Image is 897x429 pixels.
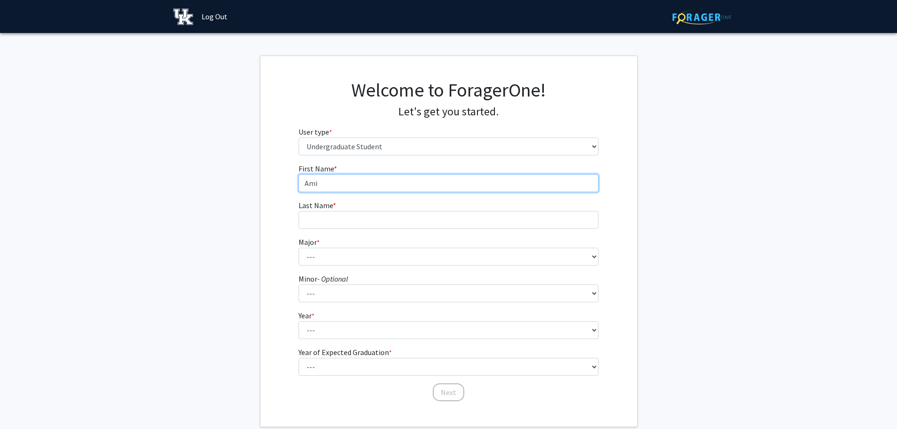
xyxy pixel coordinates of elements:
[299,273,348,284] label: Minor
[299,164,334,173] span: First Name
[299,310,315,321] label: Year
[299,105,598,119] h4: Let's get you started.
[299,126,332,138] label: User type
[317,274,348,283] i: - Optional
[7,387,40,422] iframe: Chat
[299,201,333,210] span: Last Name
[672,10,731,24] img: ForagerOne Logo
[433,383,464,401] button: Next
[173,8,194,25] img: University of Kentucky Logo
[299,236,320,248] label: Major
[299,347,392,358] label: Year of Expected Graduation
[299,79,598,101] h1: Welcome to ForagerOne!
